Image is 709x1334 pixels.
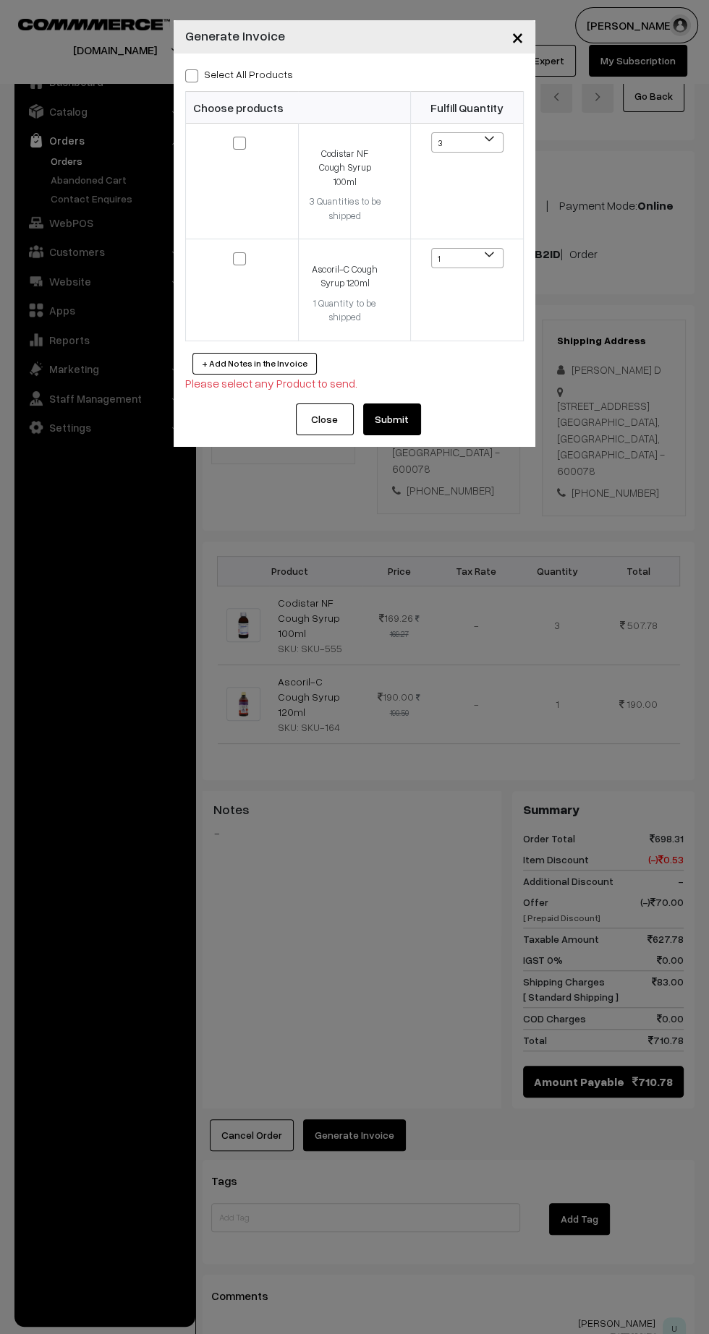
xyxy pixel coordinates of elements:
div: Please select any Product to send. [185,375,524,392]
button: Submit [363,403,421,435]
div: Codistar NF Cough Syrup 100ml [307,147,383,189]
div: 1 Quantity to be shipped [307,296,383,325]
div: Ascoril-C Cough Syrup 120ml [307,262,383,291]
div: 3 Quantities to be shipped [307,194,383,223]
span: 3 [432,133,503,153]
th: Choose products [186,92,411,124]
span: × [511,23,524,50]
button: Close [500,14,535,59]
span: 1 [431,248,504,268]
span: 3 [431,132,504,153]
h4: Generate Invoice [185,26,285,46]
button: + Add Notes in the Invoice [192,353,317,375]
button: Close [296,403,354,435]
span: 1 [432,249,503,269]
label: Select all Products [185,67,293,82]
th: Fulfill Quantity [411,92,524,124]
